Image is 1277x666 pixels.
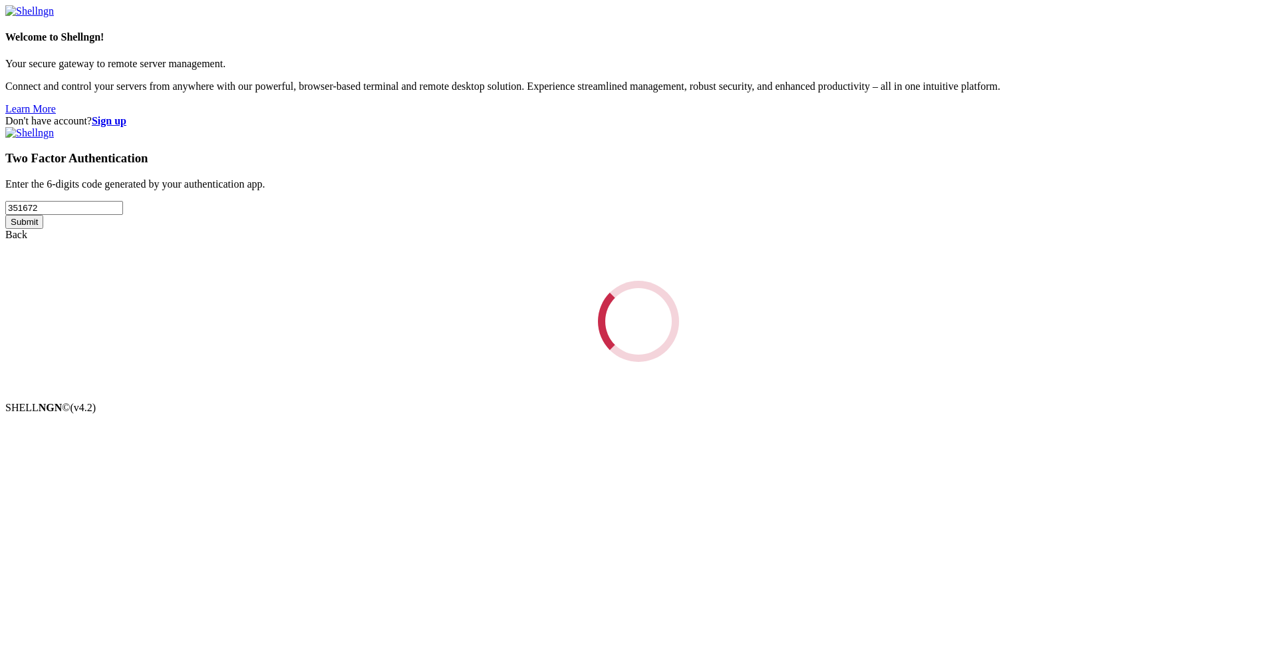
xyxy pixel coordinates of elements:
img: Shellngn [5,127,54,139]
div: Don't have account? [5,115,1272,127]
a: Back [5,229,27,240]
span: SHELL © [5,402,96,413]
p: Your secure gateway to remote server management. [5,58,1272,70]
div: Loading... [581,264,696,379]
img: Shellngn [5,5,54,17]
input: Submit [5,215,43,229]
input: Two factor code [5,201,123,215]
h3: Two Factor Authentication [5,151,1272,166]
a: Learn More [5,103,56,114]
a: Sign up [92,115,126,126]
p: Connect and control your servers from anywhere with our powerful, browser-based terminal and remo... [5,81,1272,92]
p: Enter the 6-digits code generated by your authentication app. [5,178,1272,190]
span: 4.2.0 [71,402,96,413]
h4: Welcome to Shellngn! [5,31,1272,43]
b: NGN [39,402,63,413]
